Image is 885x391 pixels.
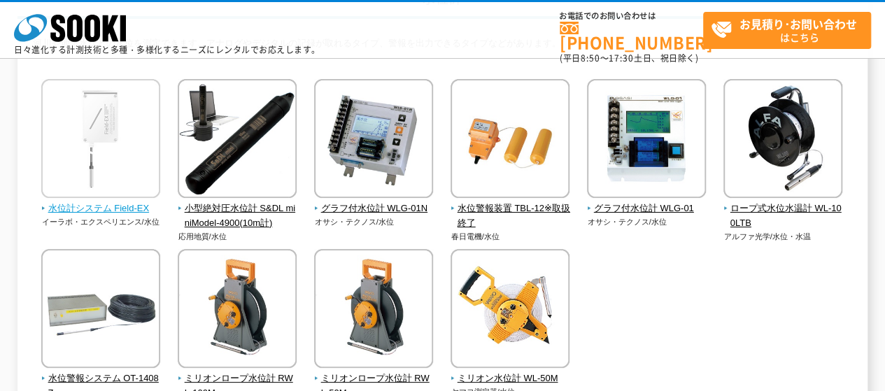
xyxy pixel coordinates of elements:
[723,188,843,230] a: ロープ式水位水温計 WL-100LTB
[451,231,570,243] p: 春日電機/水位
[314,249,433,371] img: ミリオンロープ水位計 RWL-50M
[581,52,600,64] span: 8:50
[723,79,842,201] img: ロープ式水位水温計 WL-100LTB
[451,201,570,231] span: 水位警報装置 TBL-12※取扱終了
[560,12,703,20] span: お電話でのお問い合わせは
[314,216,434,228] p: オサシ・テクノス/水位
[587,201,707,216] span: グラフ付水位計 WLG-01
[451,371,570,386] span: ミリオン水位計 WL-50M
[41,216,161,228] p: イーラボ・エクスペリエンス/水位
[587,216,707,228] p: オサシ・テクノス/水位
[178,249,297,371] img: ミリオンロープ水位計 RWL-100M
[609,52,634,64] span: 17:30
[451,358,570,386] a: ミリオン水位計 WL-50M
[703,12,871,49] a: お見積り･お問い合わせはこちら
[41,201,161,216] span: 水位計システム Field-EX
[314,188,434,216] a: グラフ付水位計 WLG-01N
[451,188,570,230] a: 水位警報装置 TBL-12※取扱終了
[41,188,161,216] a: 水位計システム Field-EX
[451,79,569,201] img: 水位警報装置 TBL-12※取扱終了
[178,188,297,230] a: 小型絶対圧水位計 S&DL miniModel-4900(10m計)
[314,201,434,216] span: グラフ付水位計 WLG-01N
[723,201,843,231] span: ロープ式水位水温計 WL-100LTB
[560,22,703,50] a: [PHONE_NUMBER]
[178,231,297,243] p: 応用地質/水位
[587,79,706,201] img: グラフ付水位計 WLG-01
[178,79,297,201] img: 小型絶対圧水位計 S&DL miniModel-4900(10m計)
[41,79,160,201] img: 水位計システム Field-EX
[723,231,843,243] p: アルファ光学/水位・水温
[587,188,707,216] a: グラフ付水位計 WLG-01
[451,249,569,371] img: ミリオン水位計 WL-50M
[314,79,433,201] img: グラフ付水位計 WLG-01N
[560,52,698,64] span: (平日 ～ 土日、祝日除く)
[739,15,857,32] strong: お見積り･お問い合わせ
[178,201,297,231] span: 小型絶対圧水位計 S&DL miniModel-4900(10m計)
[711,13,870,48] span: はこちら
[41,249,160,371] img: 水位警報システム OT-1408Z
[14,45,320,54] p: 日々進化する計測技術と多種・多様化するニーズにレンタルでお応えします。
